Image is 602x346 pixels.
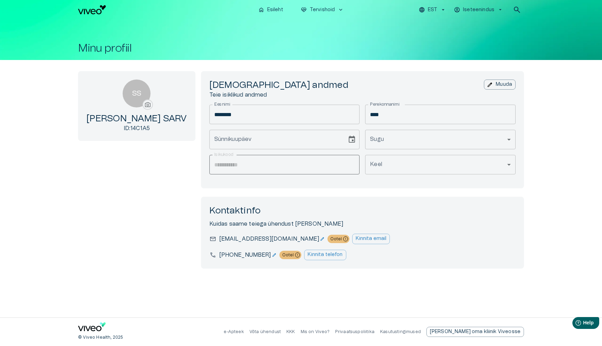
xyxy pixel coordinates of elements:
button: homeEsileht [255,5,287,15]
span: photo_camera [144,101,151,108]
img: Viveo logo [78,5,106,14]
span: search [513,6,521,14]
h4: [DEMOGRAPHIC_DATA] andmed [209,80,348,91]
p: [PHONE_NUMBER] [219,251,271,259]
p: Mis on Viveo? [301,329,330,335]
div: Vajuta, et muuta emaili aadressi [219,235,319,243]
span: Ootel [327,236,345,242]
p: [EMAIL_ADDRESS][DOMAIN_NAME] [219,235,319,243]
span: edit [320,236,325,241]
h1: Minu profiil [78,42,131,54]
button: ecg_heartTervishoidkeyboard_arrow_down [298,5,347,15]
a: e-Apteek [224,330,244,334]
a: KKK [286,330,295,334]
span: home [258,7,264,13]
h4: [PERSON_NAME] SARV [86,113,187,124]
p: Kinnita telefon [308,251,342,258]
a: Kasutustingimused [380,330,421,334]
p: EST [428,6,437,14]
label: Eesnimi [214,101,231,107]
p: Tervishoid [310,6,335,14]
span: edit [272,253,277,257]
button: editMuuda [484,80,516,90]
div: [PERSON_NAME] oma kliinik Viveosse [426,327,524,337]
p: Kinnita email [356,235,386,242]
a: Navigate to home page [78,322,106,334]
p: Esileht [267,6,283,14]
span: mail [209,235,216,242]
p: Iseteenindus [463,6,494,14]
p: Muuda [496,81,512,88]
span: edit [487,82,493,88]
span: keyboard_arrow_down [338,7,344,13]
button: Kinnita email [352,234,390,244]
p: Võta ühendust [249,329,281,335]
p: © Viveo Health, 2025 [78,334,123,340]
a: Navigate to homepage [78,5,253,14]
div: Vajuta, et muuta telefoninumbrit [219,251,271,259]
label: Perekonnanimi [370,101,400,107]
h4: Kontaktinfo [209,205,516,216]
span: exclamation [343,236,348,241]
p: [PERSON_NAME] oma kliinik Viveosse [430,328,520,336]
span: arrow_drop_down [497,7,503,13]
a: Privaatsuspoliitika [335,330,375,334]
span: Ootel [279,252,297,258]
button: Choose date [345,133,359,146]
label: Isikukood [214,152,233,158]
span: phone [209,251,216,258]
span: exclamation [295,253,300,257]
p: ID: 14C1A5 [86,124,187,133]
div: Ootelexclamation [327,235,350,243]
div: SS [123,80,150,107]
p: Kuidas saame teiega ühendust [PERSON_NAME] [209,220,516,228]
div: Ootelexclamation [279,251,302,259]
button: Kinnita telefon [304,250,346,260]
p: Teie isiklikud andmed [209,91,348,99]
button: Iseteenindusarrow_drop_down [453,5,504,15]
iframe: Help widget launcher [548,314,602,334]
span: ecg_heart [301,7,307,13]
button: open search modal [510,3,524,17]
a: Send email to partnership request to viveo [426,327,524,337]
button: EST [418,5,447,15]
